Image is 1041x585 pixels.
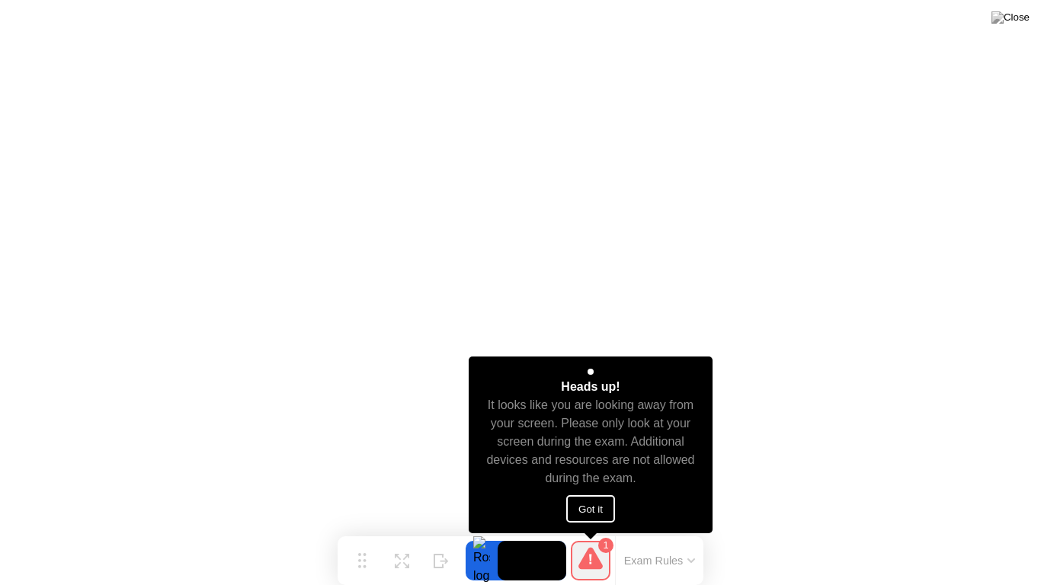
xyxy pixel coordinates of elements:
button: Got it [566,495,615,523]
div: 1 [598,538,613,553]
div: It looks like you are looking away from your screen. Please only look at your screen during the e... [482,396,700,487]
img: Close [991,11,1030,24]
div: Heads up! [561,378,620,396]
button: Exam Rules [620,554,700,567]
